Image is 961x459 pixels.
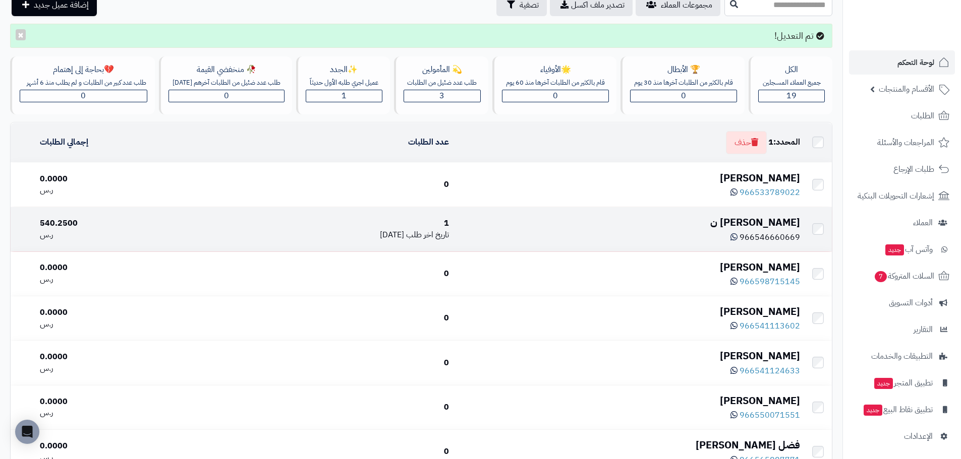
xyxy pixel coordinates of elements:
span: الأقسام والمنتجات [879,82,934,96]
span: المراجعات والأسئلة [877,136,934,150]
div: ✨الجدد [306,64,382,76]
button: حذف [726,131,767,154]
span: 7 [875,271,887,283]
div: 0.0000 [40,396,208,408]
div: 🌟الأوفياء [502,64,609,76]
a: لوحة التحكم [849,50,955,75]
span: التقارير [914,322,933,337]
div: 0.0000 [40,307,208,318]
a: طلبات الإرجاع [849,157,955,181]
span: 966533789022 [740,186,800,199]
div: عميل اجري طلبه الأول حديثاّ [306,78,382,88]
a: الإعدادات [849,424,955,448]
div: 0 [216,179,448,190]
a: 966546660669 [730,231,800,243]
span: وآتس آب [884,242,933,256]
span: 966550071551 [740,409,800,421]
div: [PERSON_NAME] [457,394,800,408]
div: [DATE] [216,229,448,241]
div: [PERSON_NAME] [457,304,800,319]
div: ر.س [40,407,208,419]
span: تطبيق نقاط البيع [863,403,933,417]
a: إشعارات التحويلات البنكية [849,184,955,208]
span: إشعارات التحويلات البنكية [858,189,934,203]
div: 💫 المأمولين [404,64,481,76]
span: 3 [439,90,444,102]
a: السلات المتروكة7 [849,264,955,288]
div: [PERSON_NAME] [457,171,800,185]
div: طلب عدد كبير من الطلبات و لم يطلب منذ 6 أشهر [26,78,147,88]
div: الكل [758,64,825,76]
div: جميع العملاء المسجلين [758,78,825,88]
span: تطبيق المتجر [873,376,933,390]
a: التطبيقات والخدمات [849,344,955,368]
div: 0 [216,268,448,280]
div: ر.س [40,318,208,330]
a: التقارير [849,317,955,342]
a: إجمالي الطلبات [40,136,88,148]
a: عدد الطلبات [408,136,449,148]
div: [PERSON_NAME] ن [457,215,800,230]
a: الكلجميع العملاء المسجلين19 [747,56,834,114]
div: 0 [216,446,448,457]
span: جديد [885,244,904,255]
div: ر.س [40,363,208,374]
div: 🏆 الأبطال [630,64,737,76]
span: أدوات التسويق [889,296,933,310]
div: تم التعديل! [10,24,832,48]
div: 0 [216,357,448,369]
div: قام بالكثير من الطلبات آخرها منذ 60 يوم [502,78,609,88]
a: 🌟الأوفياءقام بالكثير من الطلبات آخرها منذ 60 يوم0 [490,56,618,114]
span: جديد [874,378,893,389]
div: ر.س [40,274,208,285]
span: 1 [768,136,773,148]
a: 966598715145 [730,276,800,288]
div: [PERSON_NAME] [457,349,800,363]
span: لوحة التحكم [897,55,934,70]
span: 0 [681,90,686,102]
a: ✨الجددعميل اجري طلبه الأول حديثاّ1 [294,56,392,114]
div: [PERSON_NAME] [457,260,800,275]
div: 0 [216,402,448,413]
img: logo-2.png [892,22,951,43]
span: الطلبات [911,109,934,123]
div: ر.س [40,184,208,196]
span: 19 [786,90,797,102]
div: قام بالكثير من الطلبات آخرها منذ 30 يوم [630,78,737,88]
div: 0.0000 [40,173,208,185]
div: 0.0000 [40,440,208,452]
a: 966550071551 [730,409,800,421]
span: 0 [224,90,229,102]
a: 💫 المأمولينطلب عدد ضئيل من الطلبات3 [392,56,491,114]
a: 💔بحاجة إلى إهتمامطلب عدد كبير من الطلبات و لم يطلب منذ 6 أشهر0 [8,56,157,114]
a: المراجعات والأسئلة [849,130,955,155]
a: 966541124633 [730,365,800,377]
span: التطبيقات والخدمات [871,349,933,363]
a: تطبيق نقاط البيعجديد [849,398,955,422]
div: 💔بحاجة إلى إهتمام [20,64,147,76]
a: 966541113602 [730,320,800,332]
span: السلات المتروكة [874,269,934,283]
span: جديد [864,405,882,416]
div: طلب عدد ضئيل من الطلبات [404,78,481,88]
span: 966598715145 [740,276,800,288]
a: 966533789022 [730,186,800,199]
div: طلب عدد ضئيل من الطلبات آخرهم [DATE] [168,78,285,88]
a: العملاء [849,211,955,235]
a: أدوات التسويق [849,291,955,315]
a: الطلبات [849,104,955,128]
span: 0 [553,90,558,102]
a: تطبيق المتجرجديد [849,371,955,395]
div: Open Intercom Messenger [15,420,39,444]
div: المحدد: [768,137,800,148]
div: فضل [PERSON_NAME] [457,438,800,452]
span: 966541124633 [740,365,800,377]
span: طلبات الإرجاع [893,162,934,176]
span: تاريخ اخر طلب [406,229,449,241]
span: الإعدادات [904,429,933,443]
div: 🥀 منخفضي القيمة [168,64,285,76]
div: 1 [216,218,448,229]
div: 0 [216,312,448,324]
span: 1 [342,90,347,102]
a: 🥀 منخفضي القيمةطلب عدد ضئيل من الطلبات آخرهم [DATE]0 [157,56,294,114]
